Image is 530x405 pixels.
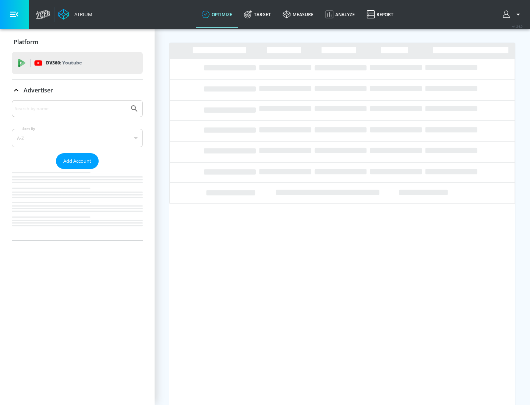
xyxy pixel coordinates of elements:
div: Advertiser [12,80,143,101]
nav: list of Advertiser [12,169,143,240]
label: Sort By [21,126,37,131]
a: Report [361,1,399,28]
a: measure [277,1,319,28]
div: Advertiser [12,100,143,240]
p: Advertiser [24,86,53,94]
div: Platform [12,32,143,52]
a: Atrium [58,9,92,20]
div: A-Z [12,129,143,147]
a: Analyze [319,1,361,28]
a: optimize [196,1,238,28]
div: DV360: Youtube [12,52,143,74]
p: Platform [14,38,38,46]
p: Youtube [62,59,82,67]
span: Add Account [63,157,91,165]
input: Search by name [15,104,126,113]
div: Atrium [71,11,92,18]
span: v 4.24.0 [512,24,523,28]
button: Add Account [56,153,99,169]
p: DV360: [46,59,82,67]
a: Target [238,1,277,28]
